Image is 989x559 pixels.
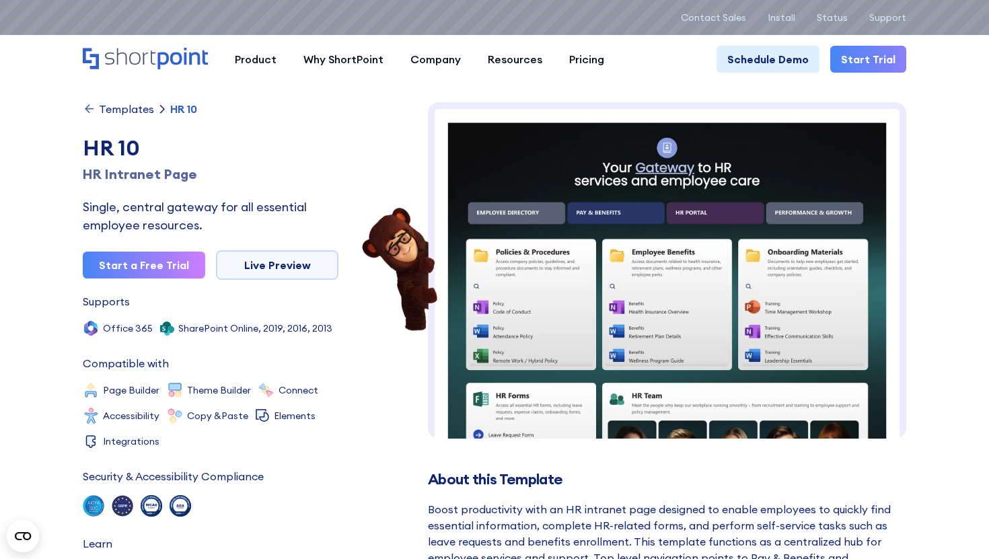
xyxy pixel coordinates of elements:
h1: HR Intranet Page [83,164,338,184]
div: Integrations [103,437,159,446]
div: Office 365 [103,324,153,333]
a: Why ShortPoint [290,46,397,73]
div: Why ShortPoint [303,51,383,67]
div: SharePoint Online, 2019, 2016, 2013 [178,324,332,333]
h2: About this Template [428,471,906,488]
div: HR 10 [83,132,338,164]
img: soc 2 [83,495,104,517]
a: Home [83,48,208,71]
a: Company [397,46,474,73]
a: Start a Free Trial [83,252,205,278]
a: Start Trial [830,46,906,73]
div: Supports [83,296,130,307]
a: Install [768,12,795,23]
button: Open CMP widget [7,520,39,552]
a: Status [817,12,848,23]
a: Templates [83,102,154,116]
div: HR 10 [170,104,197,114]
div: Pricing [569,51,604,67]
div: Product [235,51,277,67]
div: Theme Builder [187,385,251,395]
div: Learn [83,538,112,549]
a: Schedule Demo [717,46,819,73]
iframe: Chat Widget [922,494,989,559]
a: Pricing [556,46,618,73]
div: Page Builder [103,385,159,395]
div: Security & Accessibility Compliance [83,471,264,482]
div: Accessibility [103,411,159,420]
a: Resources [474,46,556,73]
div: Single, central gateway for all essential employee resources. [83,198,338,234]
a: Support [869,12,906,23]
div: Connect [279,385,318,395]
a: Product [221,46,290,73]
a: Contact Sales [681,12,746,23]
div: Elements [274,411,316,420]
div: Compatible with [83,358,169,369]
div: Copy &Paste [187,411,248,420]
a: Live Preview [216,250,338,280]
div: Templates [99,104,154,114]
div: Company [410,51,461,67]
div: Resources [488,51,542,67]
